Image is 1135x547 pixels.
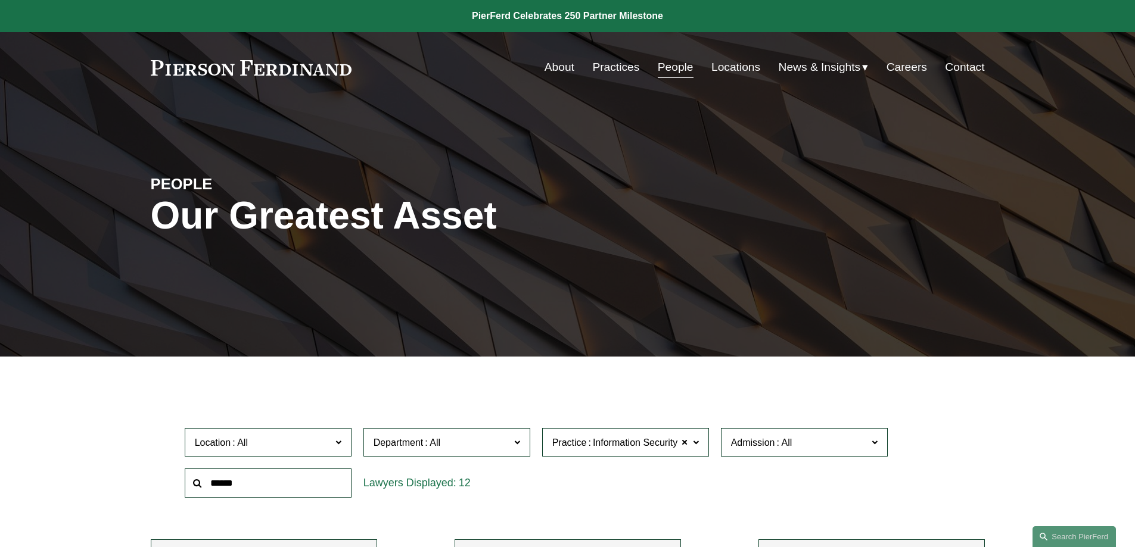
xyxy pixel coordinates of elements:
span: Department [374,437,424,448]
a: folder dropdown [779,56,869,79]
span: Location [195,437,231,448]
a: Contact [945,56,984,79]
span: News & Insights [779,57,861,78]
span: Practice [552,437,587,448]
span: 12 [459,477,471,489]
span: Information Security [593,435,677,451]
a: Careers [887,56,927,79]
span: Admission [731,437,775,448]
a: Search this site [1033,526,1116,547]
a: People [658,56,694,79]
a: Locations [711,56,760,79]
h1: Our Greatest Asset [151,194,707,237]
h4: PEOPLE [151,174,359,193]
a: About [545,56,574,79]
a: Practices [592,56,639,79]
